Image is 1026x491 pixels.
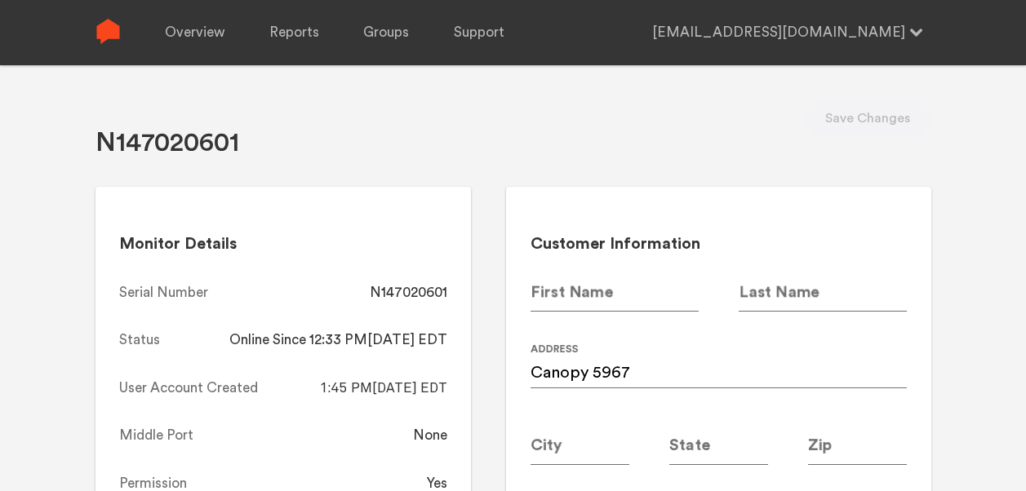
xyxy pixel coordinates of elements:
img: Sense Logo [95,19,121,44]
button: Save Changes [804,100,931,136]
div: Serial Number [119,283,208,303]
span: 1:45 PM[DATE] EDT [320,379,447,396]
h2: Customer Information [531,234,907,254]
h1: N147020601 [95,126,239,160]
h2: Monitor Details [119,234,446,254]
div: None [413,426,447,445]
div: Middle Port [119,426,193,445]
div: Status [119,330,160,350]
div: Online Since 12:33 PM[DATE] EDT [229,330,447,350]
div: User Account Created [119,378,258,398]
div: N147020601 [370,283,447,303]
